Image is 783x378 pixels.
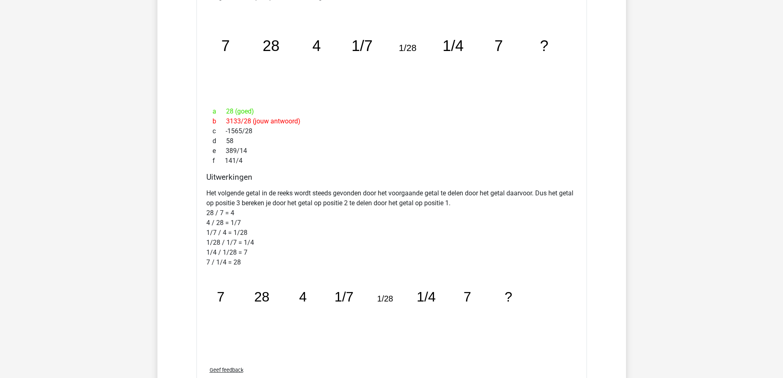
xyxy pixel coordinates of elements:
[254,289,269,304] tspan: 28
[212,156,225,166] span: f
[540,37,548,54] tspan: ?
[206,172,577,182] h4: Uitwerkingen
[262,37,279,54] tspan: 28
[206,188,577,267] p: Het volgende getal in de reeks wordt steeds gevonden door het voorgaande getal te delen door het ...
[206,126,577,136] div: -1565/28
[212,116,226,126] span: b
[212,126,226,136] span: c
[416,289,435,304] tspan: 1/4
[206,136,577,146] div: 58
[210,367,243,373] span: Geef feedback
[217,289,224,304] tspan: 7
[221,37,230,54] tspan: 7
[399,43,416,53] tspan: 1/28
[442,37,463,54] tspan: 1/4
[206,107,577,116] div: 28 (goed)
[212,107,226,116] span: a
[494,37,503,54] tspan: 7
[212,146,226,156] span: e
[351,37,372,54] tspan: 1/7
[463,289,471,304] tspan: 7
[212,136,226,146] span: d
[206,116,577,126] div: 3133/28 (jouw antwoord)
[206,156,577,166] div: 141/4
[504,289,512,304] tspan: ?
[334,289,353,304] tspan: 1/7
[206,146,577,156] div: 389/14
[377,294,393,303] tspan: 1/28
[299,289,307,304] tspan: 4
[312,37,321,54] tspan: 4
